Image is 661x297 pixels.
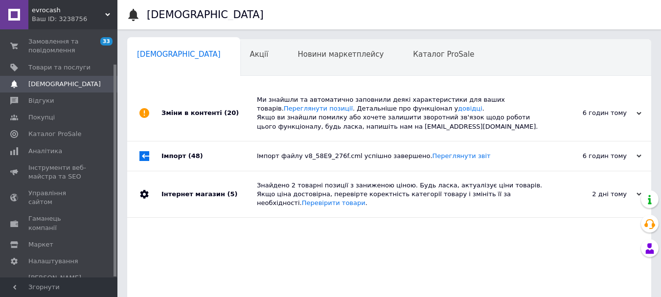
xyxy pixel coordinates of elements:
[28,37,91,55] span: Замовлення та повідомлення
[250,50,269,59] span: Акції
[227,190,237,198] span: (5)
[161,141,257,171] div: Імпорт
[161,86,257,141] div: Зміни в контенті
[544,152,641,160] div: 6 годин тому
[32,15,117,23] div: Ваш ID: 3238756
[297,50,384,59] span: Новини маркетплейсу
[28,113,55,122] span: Покупці
[188,152,203,160] span: (48)
[284,105,353,112] a: Переглянути позиції
[147,9,264,21] h1: [DEMOGRAPHIC_DATA]
[28,189,91,206] span: Управління сайтом
[28,214,91,232] span: Гаманець компанії
[224,109,239,116] span: (20)
[28,96,54,105] span: Відгуки
[100,37,113,46] span: 33
[413,50,474,59] span: Каталог ProSale
[302,199,365,206] a: Перевірити товари
[544,190,641,199] div: 2 дні тому
[28,147,62,156] span: Аналітика
[28,130,81,138] span: Каталог ProSale
[257,152,544,160] div: Імпорт файлу v8_58E9_276f.cml успішно завершено.
[137,50,221,59] span: [DEMOGRAPHIC_DATA]
[28,80,101,89] span: [DEMOGRAPHIC_DATA]
[28,240,53,249] span: Маркет
[458,105,482,112] a: довідці
[544,109,641,117] div: 6 годин тому
[257,95,544,131] div: Ми знайшли та автоматично заповнили деякі характеристики для ваших товарів. . Детальніше про функ...
[257,181,544,208] div: Знайдено 2 товарні позиції з заниженою ціною. Будь ласка, актуалізує ціни товарів. Якщо ціна дост...
[32,6,105,15] span: evrocash
[28,63,91,72] span: Товари та послуги
[28,257,78,266] span: Налаштування
[161,171,257,218] div: Інтернет магазин
[433,152,491,160] a: Переглянути звіт
[28,163,91,181] span: Інструменти веб-майстра та SEO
